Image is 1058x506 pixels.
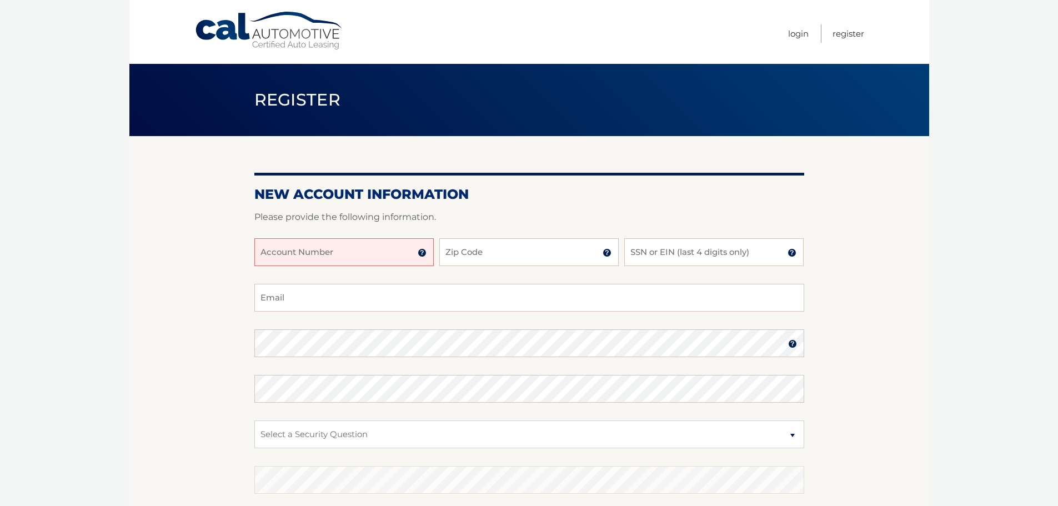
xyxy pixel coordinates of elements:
input: Zip Code [439,238,619,266]
a: Register [833,24,864,43]
input: SSN or EIN (last 4 digits only) [624,238,804,266]
a: Cal Automotive [194,11,344,51]
a: Login [788,24,809,43]
input: Account Number [254,238,434,266]
img: tooltip.svg [418,248,427,257]
input: Email [254,284,804,312]
img: tooltip.svg [603,248,611,257]
img: tooltip.svg [788,248,796,257]
h2: New Account Information [254,186,804,203]
span: Register [254,89,341,110]
p: Please provide the following information. [254,209,804,225]
img: tooltip.svg [788,339,797,348]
